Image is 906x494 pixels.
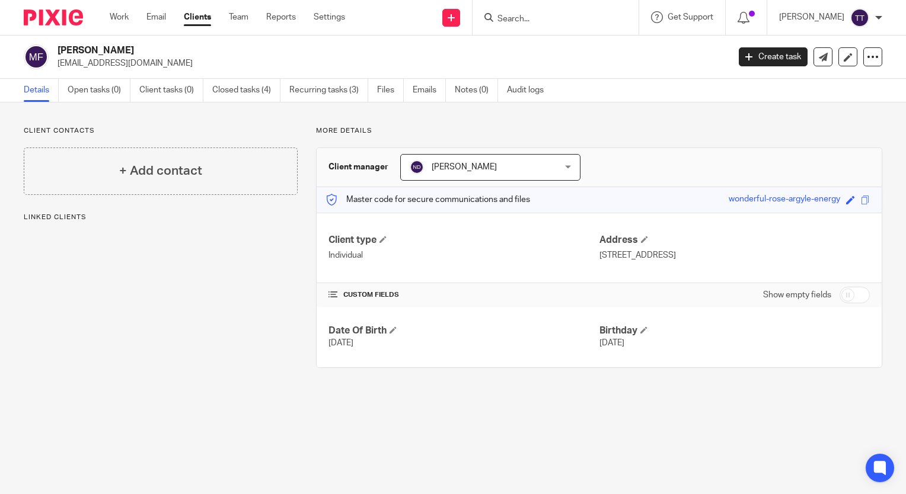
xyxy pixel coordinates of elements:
a: Emails [413,79,446,102]
h4: CUSTOM FIELDS [328,290,599,300]
a: Settings [314,11,345,23]
a: Closed tasks (4) [212,79,280,102]
label: Show empty fields [763,289,831,301]
a: Notes (0) [455,79,498,102]
a: Email [146,11,166,23]
h4: Address [599,234,870,246]
h4: + Add contact [119,162,202,180]
h4: Birthday [599,325,870,337]
img: Pixie [24,9,83,25]
a: Open tasks (0) [68,79,130,102]
h2: [PERSON_NAME] [58,44,588,57]
img: svg%3E [410,160,424,174]
a: Create task [739,47,808,66]
a: Clients [184,11,211,23]
p: Individual [328,249,599,261]
span: Get Support [668,13,713,21]
h3: Client manager [328,161,388,173]
h4: Date Of Birth [328,325,599,337]
h4: Client type [328,234,599,246]
p: Client contacts [24,126,298,136]
p: More details [316,126,882,136]
a: Team [229,11,248,23]
a: Details [24,79,59,102]
a: Files [377,79,404,102]
span: [DATE] [599,339,624,347]
span: [PERSON_NAME] [432,163,497,171]
a: Reports [266,11,296,23]
p: [PERSON_NAME] [779,11,844,23]
a: Recurring tasks (3) [289,79,368,102]
a: Client tasks (0) [139,79,203,102]
div: wonderful-rose-argyle-energy [729,193,840,207]
input: Search [496,14,603,25]
a: Work [110,11,129,23]
p: Master code for secure communications and files [326,194,530,206]
p: [EMAIL_ADDRESS][DOMAIN_NAME] [58,57,721,69]
p: [STREET_ADDRESS] [599,249,870,261]
p: Linked clients [24,213,298,222]
a: Audit logs [507,79,553,102]
img: svg%3E [24,44,49,69]
img: svg%3E [850,8,869,27]
span: [DATE] [328,339,353,347]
